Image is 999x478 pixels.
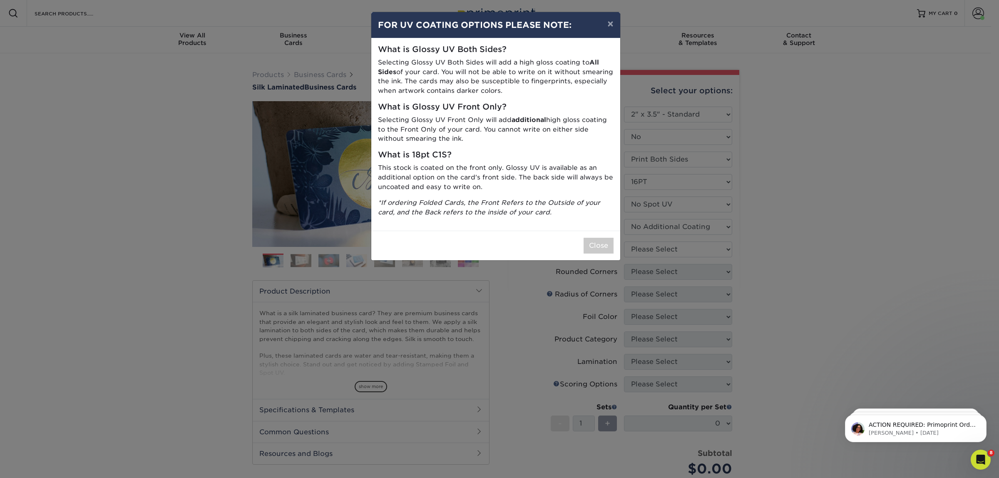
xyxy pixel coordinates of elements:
[971,450,991,470] iframe: Intercom live chat
[601,12,620,35] button: ×
[378,19,614,31] h4: FOR UV COATING OPTIONS PLEASE NOTE:
[36,32,144,40] p: Message from Avery, sent 1d ago
[584,238,614,254] button: Close
[378,45,614,55] h5: What is Glossy UV Both Sides?
[378,150,614,160] h5: What is 18pt C1S?
[36,24,143,254] span: ACTION REQUIRED: Primoprint Order 25924-105195-36452-10 Good morning, Thank you for placing your ...
[378,58,599,76] strong: All Sides
[378,199,600,216] i: *If ordering Folded Cards, the Front Refers to the Outside of your card, and the Back refers to t...
[988,450,994,456] span: 8
[512,116,546,124] strong: additional
[378,115,614,144] p: Selecting Glossy UV Front Only will add high gloss coating to the Front Only of your card. You ca...
[832,397,999,456] iframe: Intercom notifications message
[378,102,614,112] h5: What is Glossy UV Front Only?
[378,163,614,192] p: This stock is coated on the front only. Glossy UV is available as an additional option on the car...
[378,58,614,96] p: Selecting Glossy UV Both Sides will add a high gloss coating to of your card. You will not be abl...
